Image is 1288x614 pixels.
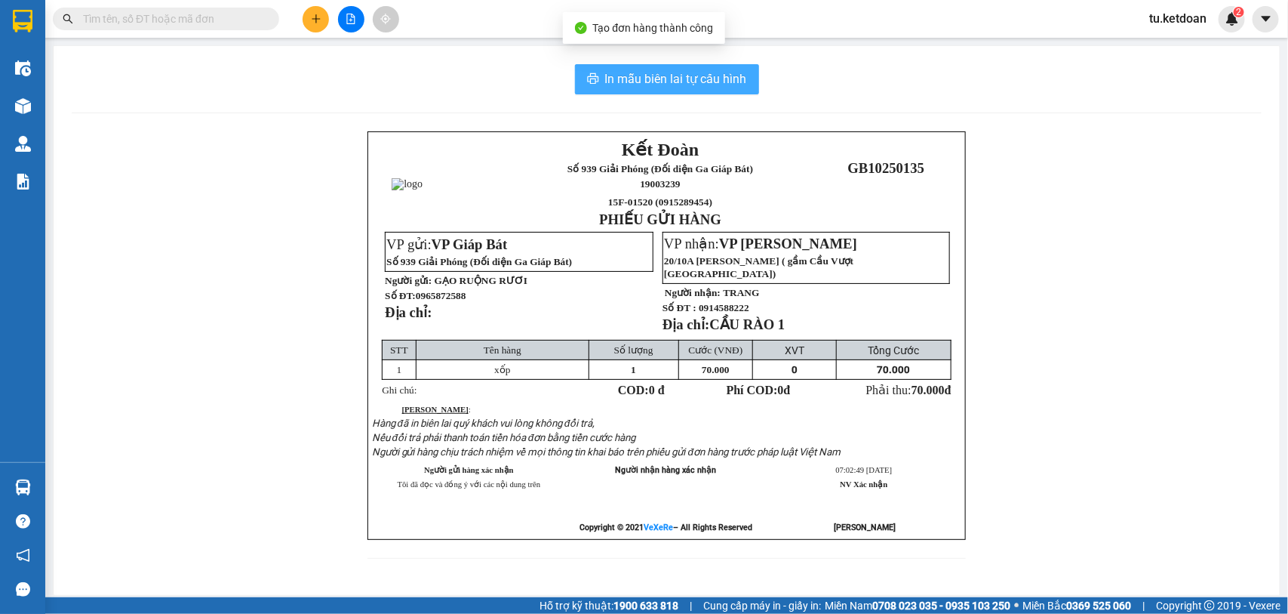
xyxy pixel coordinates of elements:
[848,160,925,176] span: GB10250135
[385,290,466,301] strong: Số ĐT:
[16,514,30,529] span: question-circle
[416,290,466,301] span: 0965872588
[699,302,749,313] span: 0914588222
[644,523,673,532] a: VeXeRe
[15,60,31,76] img: warehouse-icon
[1234,7,1244,17] sup: 2
[15,174,31,190] img: solution-icon
[662,316,709,332] strong: Địa chỉ:
[567,163,753,174] span: Số 939 Giải Phóng (Đối diện Ga Giáp Bát)
[599,211,721,227] strong: PHIẾU GỬI HÀNG
[690,597,692,614] span: |
[840,480,887,489] strong: NV Xác nhận
[15,136,31,152] img: warehouse-icon
[1142,597,1145,614] span: |
[13,10,32,32] img: logo-vxr
[835,466,892,474] span: 07:02:49 [DATE]
[631,364,636,375] span: 1
[392,178,423,190] img: logo
[380,14,391,24] span: aim
[911,384,945,396] span: 70.000
[15,98,31,114] img: warehouse-icon
[836,341,951,360] td: Tổng Cước
[1204,600,1215,611] span: copyright
[1066,600,1131,612] strong: 0369 525 060
[386,236,507,252] span: VP gửi:
[862,179,911,228] img: qr-code
[702,364,730,375] span: 70.000
[825,597,1010,614] span: Miền Nam
[649,384,665,396] span: 0 đ
[719,236,857,251] span: VP [PERSON_NAME]
[311,14,321,24] span: plus
[432,236,508,252] span: VP Giáp Bát
[665,287,721,298] strong: Người nhận:
[385,304,432,320] strong: Địa chỉ:
[539,597,678,614] span: Hỗ trợ kỹ thuật:
[390,344,408,356] span: STT
[575,22,587,34] span: check-circle
[615,465,716,475] span: Người nhận hàng xác nhận
[385,275,432,286] strong: Người gửi:
[15,480,31,495] img: warehouse-icon
[303,6,329,32] button: plus
[1137,9,1219,28] span: tu.ketdoan
[575,64,759,94] button: printerIn mẫu biên lai tự cấu hình
[703,597,821,614] span: Cung cấp máy in - giấy in:
[1014,603,1019,609] span: ⚪️
[424,466,514,474] strong: Người gửi hàng xác nhận
[1022,597,1131,614] span: Miền Bắc
[605,69,747,88] span: In mẫu biên lai tự cấu hình
[16,582,30,597] span: message
[372,432,636,443] span: Nếu đổi trả phải thanh toán tiền hóa đơn bằng tiền cước hàng
[593,22,714,34] span: Tạo đơn hàng thành công
[435,275,527,286] span: GẠO RUỘNG RƯƠI
[866,384,951,396] span: Phải thu:
[662,302,696,313] strong: Số ĐT :
[402,406,471,414] span: :
[689,344,743,356] span: Cước (VNĐ)
[618,384,665,396] strong: COD:
[727,384,791,396] strong: Phí COD: đ
[372,418,595,429] span: Hàng đã in biên lai quý khách vui lòng không đổi trả,
[1259,12,1273,26] span: caret-down
[622,140,699,159] span: Kết Đoàn
[16,548,30,563] span: notification
[63,14,73,24] span: search
[1225,12,1239,26] img: icon-new-feature
[614,344,653,356] span: Số lượng
[834,523,896,532] strong: [PERSON_NAME]
[723,287,759,298] span: TRANG
[664,255,853,279] span: 20/10A [PERSON_NAME] ( gầm Cầu Vượt [GEOGRAPHIC_DATA])
[608,196,712,208] span: 15F-01520 (0915289454)
[338,6,364,32] button: file-add
[778,384,784,396] span: 0
[1236,7,1241,17] span: 2
[346,14,356,24] span: file-add
[397,364,402,375] span: 1
[83,11,261,27] input: Tìm tên, số ĐT hoặc mã đơn
[877,364,910,375] span: 70.000
[587,73,599,87] span: printer
[402,406,469,414] strong: [PERSON_NAME]
[382,384,417,396] span: Ghi chú:
[872,600,1010,612] strong: 0708 023 035 - 0935 103 250
[792,364,798,375] span: 0
[664,236,857,251] span: VP nhận:
[613,600,678,612] strong: 1900 633 818
[753,341,836,360] td: XVT
[398,480,541,489] span: Tôi đã đọc và đồng ý với các nội dung trên
[494,364,510,375] span: xốp
[579,523,752,532] strong: Copyright © 2021 – All Rights Reserved
[484,344,521,356] span: Tên hàng
[709,316,785,332] span: CẦU RÀO 1
[640,178,680,190] span: 19003239
[373,6,399,32] button: aim
[372,446,841,458] span: Người gửi hàng chịu trách nhiệm về mọi thông tin khai báo trên phiếu gửi đơn hàng trước pháp luật...
[386,256,572,267] span: Số 939 Giải Phóng (Đối diện Ga Giáp Bát)
[1253,6,1279,32] button: caret-down
[945,384,951,396] span: đ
